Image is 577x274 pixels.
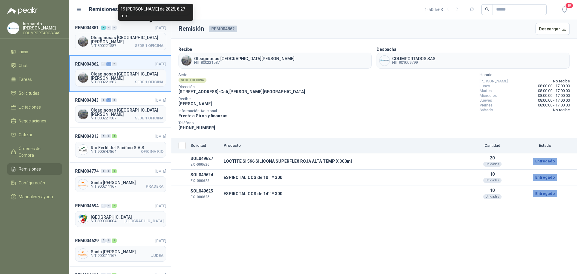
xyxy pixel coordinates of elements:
[19,104,41,110] span: Licitaciones
[69,197,171,232] a: REM004694001[DATE] Company Logo[GEOGRAPHIC_DATA]NIT 890303004[GEOGRAPHIC_DATA]
[538,98,570,103] span: 08:00:00 - 17:00:00
[7,163,62,175] a: Remisiones
[106,26,111,30] div: 0
[91,250,163,254] span: Santa [PERSON_NAME]
[78,179,88,189] img: Company Logo
[480,98,492,103] span: Jueves
[179,109,305,112] span: Información Adicional
[380,56,389,66] img: Company Logo
[425,5,462,14] div: 1 - 50 de 63
[91,80,116,84] span: NIT 800221587
[538,93,570,98] span: 08:00:00 - 17:00:00
[188,138,221,153] th: Solicitud
[135,44,163,48] span: SEDE 1 OFICINA
[146,185,163,188] span: PRADERA
[69,92,171,128] a: REM004843010[DATE] Company LogoOleaginosas [GEOGRAPHIC_DATA][PERSON_NAME]NIT 800221587SEDE 1 OFICINA
[522,138,567,153] th: Estado
[78,249,88,259] img: Company Logo
[179,113,227,118] span: Frente a Giros y finanzas
[112,26,117,30] div: 0
[155,26,166,30] span: [DATE]
[91,219,116,223] span: NIT 890303004
[91,72,163,80] span: Oleaginosas [GEOGRAPHIC_DATA][PERSON_NAME]
[112,169,117,173] div: 1
[7,74,62,85] a: Tareas
[101,62,106,66] div: 0
[221,186,462,202] td: ESPIROTALICOS de 14´´ * 300
[485,7,489,11] span: search
[75,202,99,209] span: REM004694
[179,24,204,33] h3: Remisión
[480,79,508,84] span: [PERSON_NAME]
[480,103,493,108] span: Viernes
[7,88,62,99] a: Solicitudes
[118,4,193,21] div: 19 [PERSON_NAME] de 2025, 8:27 a. m.
[179,73,305,76] span: Sede
[533,158,557,165] div: Entregado
[171,138,188,153] th: Seleccionar/deseleccionar
[19,193,53,200] span: Manuales y ayuda
[179,89,305,94] span: [STREET_ADDRESS] - Cali , [PERSON_NAME][GEOGRAPHIC_DATA]
[124,219,163,223] span: [GEOGRAPHIC_DATA]
[106,169,111,173] div: 0
[465,188,520,193] p: 10
[480,84,490,88] span: Lunes
[106,98,111,102] div: 1
[7,7,38,14] img: Logo peakr
[565,3,573,8] span: 18
[7,46,62,57] a: Inicio
[112,62,117,66] div: 0
[19,180,45,186] span: Configuración
[182,56,191,66] img: Company Logo
[106,239,111,243] div: 0
[23,22,62,30] p: hernando [PERSON_NAME]
[19,131,32,138] span: Cotizar
[135,116,163,120] span: SEDE 1 OFICINA
[188,153,221,170] td: SOL049627
[106,134,111,138] div: 0
[8,23,19,34] img: Company Logo
[75,133,99,140] span: REM004813
[221,138,462,153] th: Producto
[91,35,163,44] span: Oleaginosas [GEOGRAPHIC_DATA][PERSON_NAME]
[155,204,166,208] span: [DATE]
[78,37,88,47] img: Company Logo
[69,55,171,91] a: REM004862030[DATE] Company LogoOleaginosas [GEOGRAPHIC_DATA][PERSON_NAME]NIT 800221587SEDE 1 OFICINA
[101,26,106,30] div: 1
[483,162,502,167] div: Unidades
[141,150,163,153] span: OFICINA RIO
[191,178,219,184] p: EX -000625
[179,101,212,106] span: [PERSON_NAME]
[7,129,62,140] a: Cotizar
[101,134,106,138] div: 0
[533,190,557,197] div: Entregado
[7,191,62,202] a: Manuales y ayuda
[194,57,295,61] span: Oleaginosas [GEOGRAPHIC_DATA][PERSON_NAME]
[7,177,62,189] a: Configuración
[78,214,88,224] img: Company Logo
[91,150,116,153] span: NIT 900347864
[19,118,46,124] span: Negociaciones
[179,125,215,130] span: [PHONE_NUMBER]
[155,239,166,243] span: [DATE]
[462,138,522,153] th: Cantidad
[69,232,171,267] a: REM004629001[DATE] Company LogoSanta [PERSON_NAME]NIT 900211167JUDEA
[135,80,163,84] span: SEDE 1 OFICINA
[191,162,219,168] p: EX -000626
[522,153,567,170] td: Entregado
[191,194,219,200] p: EX -000625
[75,168,99,174] span: REM004774
[78,73,88,83] img: Company Logo
[155,62,166,66] span: [DATE]
[151,254,163,257] span: JUDEA
[23,31,62,35] p: COLIMPORTADOS SAS
[221,169,462,186] td: ESPIROTALICOS de 10´´ * 300
[112,98,117,102] div: 0
[91,215,163,219] span: [GEOGRAPHIC_DATA]
[101,239,106,243] div: 0
[480,93,497,98] span: Miércoles
[179,97,305,100] span: Recibe
[75,61,99,67] span: REM004862
[480,88,492,93] span: Martes
[19,76,32,83] span: Tareas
